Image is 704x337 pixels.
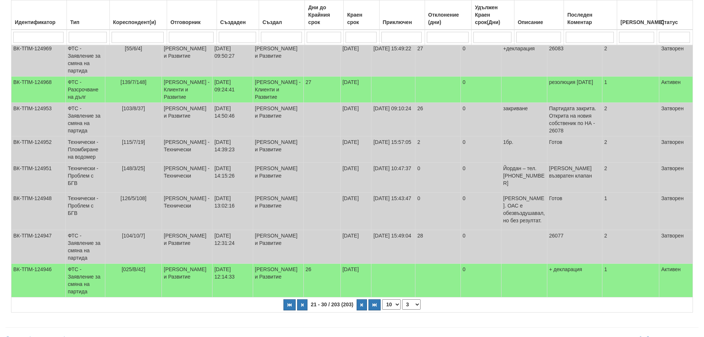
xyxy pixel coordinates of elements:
td: 2 [602,103,659,137]
div: Тип [69,17,108,27]
td: 0 [460,77,501,103]
td: [PERSON_NAME] и Развитие [253,163,303,193]
td: [DATE] [340,43,371,77]
td: [DATE] [340,230,371,264]
td: ФТС - Заявление за смяна на партида [66,103,105,137]
td: [PERSON_NAME] и Развитие [162,103,212,137]
td: ФТС - Разсрочване на дълг [66,77,105,103]
span: [PERSON_NAME] възвратен клапан [549,165,592,179]
td: [PERSON_NAME] и Развитие [253,137,303,163]
td: 0 [415,193,461,230]
div: Идентификатор [13,17,65,27]
th: Отговорник: No sort applied, activate to apply an ascending sort [167,0,217,30]
td: [PERSON_NAME] и Развитие [162,264,212,297]
td: Затворен [659,163,693,193]
div: Създаден [219,17,257,27]
div: [PERSON_NAME] [619,17,655,27]
th: Описание: No sort applied, activate to apply an ascending sort [514,0,564,30]
span: [115/7/19] [122,139,145,145]
td: ВК-ТПМ-124953 [11,103,66,137]
td: Затворен [659,193,693,230]
td: [DATE] 15:49:22 [371,43,415,77]
td: Затворен [659,137,693,163]
td: Технически - Проблем с БГВ [66,163,105,193]
th: Статус: No sort applied, activate to apply an ascending sort [657,0,693,30]
td: 0 [460,264,501,297]
td: 1 [602,193,659,230]
p: [PERSON_NAME]. ОАС е обезвъздушавал, но без резултат. [503,195,545,224]
td: Затворен [659,230,693,264]
th: Краен срок: No sort applied, activate to apply an ascending sort [344,0,379,30]
td: [PERSON_NAME] - Клиенти и Развитие [162,77,212,103]
div: Кореспондент(и) [112,17,165,27]
td: 0 [460,230,501,264]
span: резолюция [DATE] [549,79,593,85]
span: [126/5/108] [120,195,146,201]
button: Следваща страница [357,299,367,310]
td: [PERSON_NAME] - Клиенти и Развитие [253,77,303,103]
span: [103/8/37] [122,105,145,111]
p: +декларация [503,45,545,52]
td: ВК-ТПМ-124951 [11,163,66,193]
td: [DATE] [340,264,371,297]
p: 1бр. [503,138,545,146]
td: 0 [460,103,501,137]
td: [PERSON_NAME] и Развитие [253,193,303,230]
select: Страница номер [402,299,421,310]
td: Затворен [659,43,693,77]
div: Създал [261,17,303,27]
td: [DATE] 10:47:37 [371,163,415,193]
div: Описание [516,17,562,27]
td: [DATE] 09:10:24 [371,103,415,137]
td: [DATE] [340,137,371,163]
td: 0 [415,163,461,193]
span: Партидата закрита. Открита на новия собственик по НА - 26078 [549,105,596,134]
td: [PERSON_NAME] и Развитие [253,264,303,297]
td: 1 [602,264,659,297]
span: 26 [306,266,312,272]
span: [139/7/148] [120,79,146,85]
div: Дни до Крайния срок [307,2,341,27]
td: ВК-ТПМ-124952 [11,137,66,163]
td: 0 [460,137,501,163]
td: ВК-ТПМ-124969 [11,43,66,77]
td: 0 [460,193,501,230]
td: 2 [602,43,659,77]
span: [55/6/4] [125,46,142,51]
td: 26 [415,103,461,137]
td: [PERSON_NAME] и Развитие [253,43,303,77]
button: Първа страница [283,299,296,310]
td: [DATE] [340,163,371,193]
td: [DATE] 15:57:05 [371,137,415,163]
th: Дни до Крайния срок: No sort applied, activate to apply an ascending sort [305,0,344,30]
div: Приключен [381,17,423,27]
td: 27 [415,43,461,77]
span: [148/3/25] [122,165,145,171]
select: Брой редове на страница [382,299,401,310]
p: закриване [503,105,545,112]
td: 28 [415,230,461,264]
th: Тип: No sort applied, activate to apply an ascending sort [67,0,109,30]
td: [DATE] 13:02:16 [212,193,253,230]
td: [DATE] [340,193,371,230]
td: [DATE] 15:43:47 [371,193,415,230]
td: [DATE] [340,77,371,103]
span: Готов [549,139,562,145]
td: 2 [602,230,659,264]
td: [PERSON_NAME] - Технически [162,193,212,230]
td: [PERSON_NAME] и Развитие [253,103,303,137]
td: ВК-ТПМ-124948 [11,193,66,230]
td: [DATE] 12:14:33 [212,264,253,297]
span: 26077 [549,233,564,239]
span: 27 [306,79,312,85]
div: Последен Коментар [566,10,615,27]
td: ВК-ТПМ-124946 [11,264,66,297]
td: 2 [602,137,659,163]
td: Активен [659,77,693,103]
td: ВК-ТПМ-124947 [11,230,66,264]
button: Предишна страница [297,299,307,310]
td: [DATE] 12:31:24 [212,230,253,264]
span: 26083 [549,46,564,51]
td: 2 [602,163,659,193]
td: Технически - Проблем с БГВ [66,193,105,230]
